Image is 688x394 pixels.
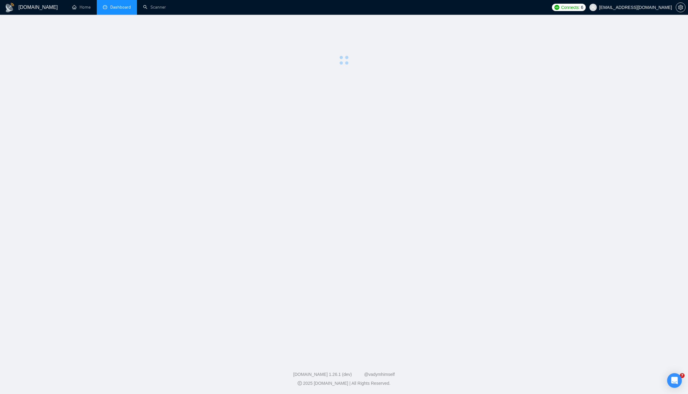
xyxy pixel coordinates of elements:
[676,2,686,12] button: setting
[72,5,91,10] a: homeHome
[110,5,131,10] span: Dashboard
[293,372,352,377] a: [DOMAIN_NAME] 1.26.1 (dev)
[581,4,583,11] span: 6
[680,373,685,378] span: 7
[103,5,107,9] span: dashboard
[676,5,686,10] a: setting
[364,372,395,377] a: @vadymhimself
[667,373,682,388] div: Open Intercom Messenger
[5,380,683,387] div: 2025 [DOMAIN_NAME] | All Rights Reserved.
[298,381,302,385] span: copyright
[143,5,166,10] a: searchScanner
[5,3,15,13] img: logo
[561,4,580,11] span: Connects:
[554,5,559,10] img: upwork-logo.png
[591,5,595,10] span: user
